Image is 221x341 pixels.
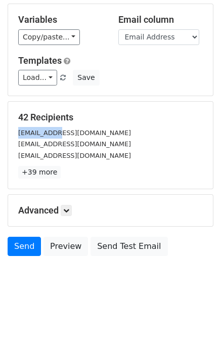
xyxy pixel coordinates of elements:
a: Preview [43,237,88,256]
a: Templates [18,55,62,66]
h5: Email column [118,14,203,25]
small: [EMAIL_ADDRESS][DOMAIN_NAME] [18,152,131,159]
button: Save [73,70,99,86]
a: Send Test Email [91,237,167,256]
iframe: Chat Widget [170,292,221,341]
h5: Variables [18,14,103,25]
a: Send [8,237,41,256]
a: Copy/paste... [18,29,80,45]
h5: 42 Recipients [18,112,203,123]
h5: Advanced [18,205,203,216]
small: [EMAIL_ADDRESS][DOMAIN_NAME] [18,129,131,137]
a: +39 more [18,166,61,179]
small: [EMAIL_ADDRESS][DOMAIN_NAME] [18,140,131,148]
a: Load... [18,70,57,86]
